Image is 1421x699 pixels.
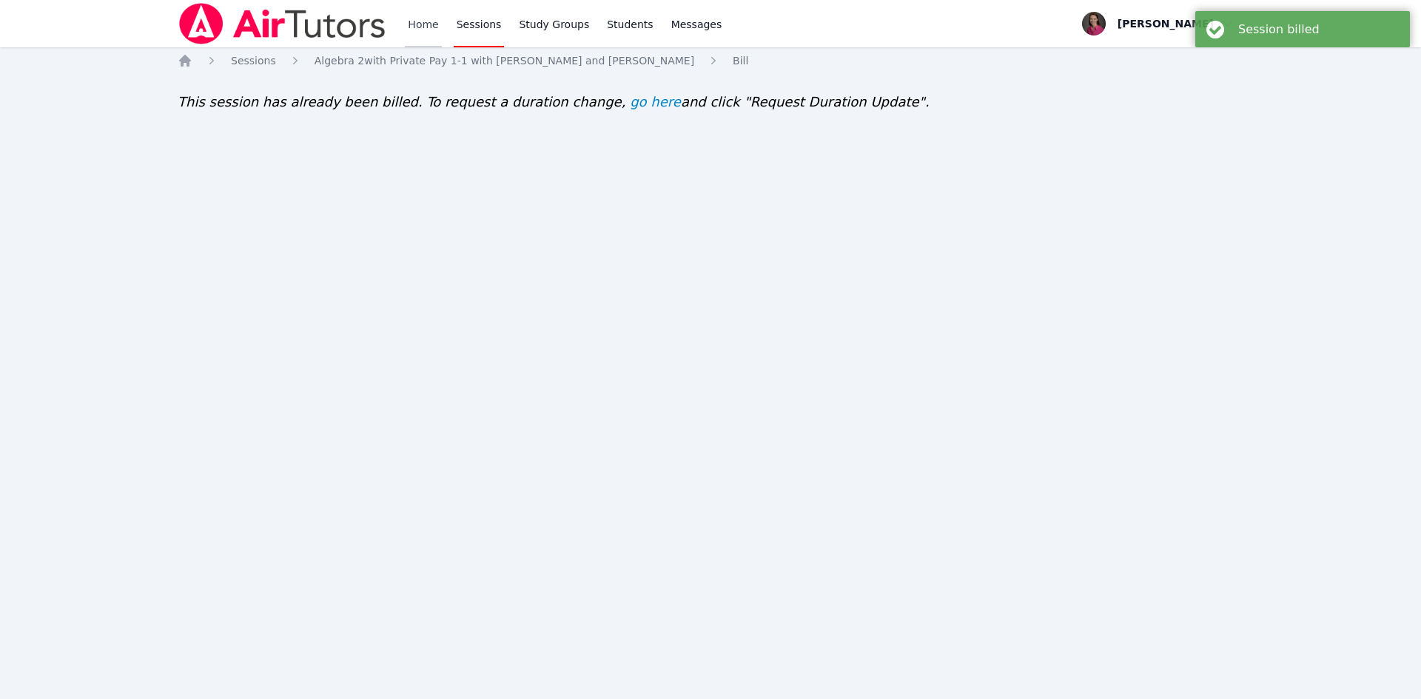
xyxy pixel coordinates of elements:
div: This session has already been billed. To request a duration change, and click "Request Duration U... [178,92,1243,112]
span: Sessions [231,55,276,67]
nav: Breadcrumb [178,53,1243,68]
div: Session billed [1238,22,1399,36]
a: Algebra 2with Private Pay 1-1 with [PERSON_NAME] and [PERSON_NAME] [315,53,694,68]
span: Algebra 2 with Private Pay 1-1 with [PERSON_NAME] and [PERSON_NAME] [315,55,694,67]
a: Bill [733,53,748,68]
a: Sessions [231,53,276,68]
a: go here [630,92,681,112]
span: Bill [733,55,748,67]
img: Air Tutors [178,3,387,44]
span: Messages [671,17,722,32]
